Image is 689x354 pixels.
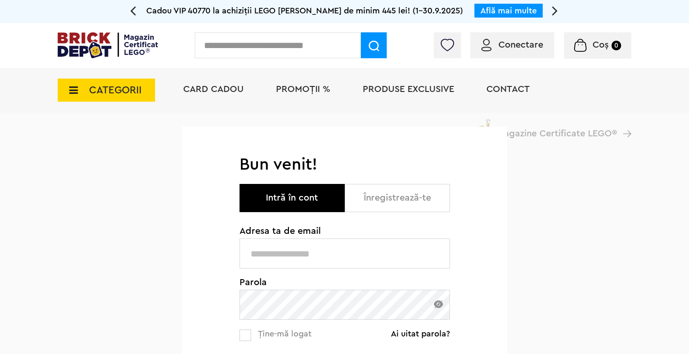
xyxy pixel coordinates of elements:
[146,6,463,15] span: Cadou VIP 40770 la achiziții LEGO [PERSON_NAME] de minim 445 lei! (1-30.9.2025)
[481,40,543,49] a: Conectare
[486,85,530,94] a: Contact
[498,40,543,49] span: Conectare
[611,41,621,50] small: 0
[240,226,450,236] span: Adresa ta de email
[345,184,450,212] button: Înregistrează-te
[276,85,330,94] a: PROMOȚII %
[89,85,142,95] span: CATEGORII
[480,6,537,15] a: Află mai multe
[240,184,345,212] button: Intră în cont
[240,278,450,287] span: Parola
[258,330,312,338] span: Ține-mă logat
[391,329,450,338] a: Ai uitat parola?
[593,40,609,49] span: Coș
[183,85,244,94] a: Card Cadou
[363,85,454,94] a: Produse exclusive
[240,154,450,175] h1: Bun venit!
